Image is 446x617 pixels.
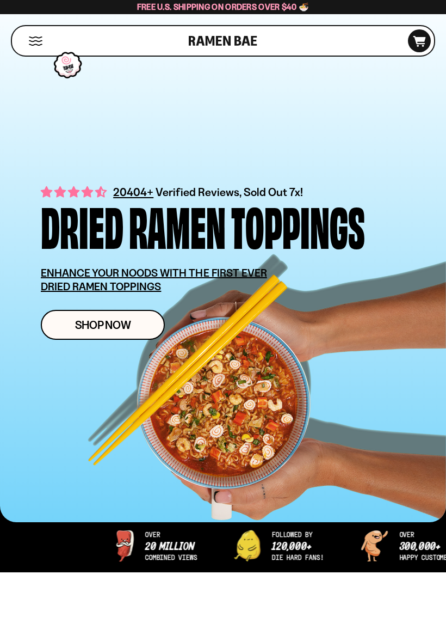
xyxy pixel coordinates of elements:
[231,200,365,250] div: Toppings
[113,184,153,200] span: 20404+
[41,310,165,340] a: Shop Now
[75,319,131,331] span: Shop Now
[41,200,123,250] div: Dried
[129,200,226,250] div: Ramen
[28,36,43,46] button: Mobile Menu Trigger
[156,185,303,199] span: Verified Reviews, Sold Out 7x!
[137,2,309,12] span: Free U.S. Shipping on Orders over $40 🍜
[41,266,267,293] u: ENHANCE YOUR NOODS WITH THE FIRST EVER DRIED RAMEN TOPPINGS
